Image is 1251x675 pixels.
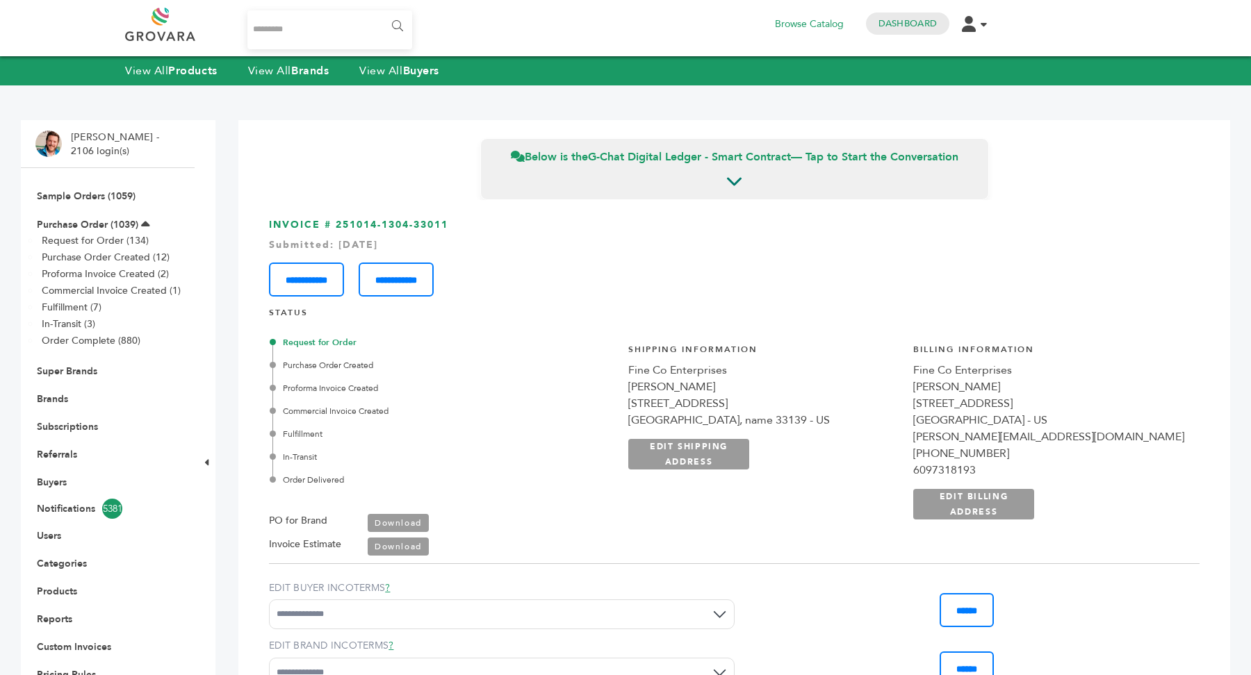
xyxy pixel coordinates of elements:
div: [STREET_ADDRESS] [913,395,1184,412]
a: Reports [37,612,72,626]
div: Request for Order [272,336,595,349]
a: Custom Invoices [37,640,111,653]
a: View AllBrands [248,63,329,78]
div: Order Delivered [272,474,595,486]
a: ? [385,581,390,594]
a: View AllBuyers [359,63,439,78]
a: Browse Catalog [775,17,844,32]
h4: Shipping Information [628,344,899,362]
div: In-Transit [272,451,595,463]
a: In-Transit (3) [42,317,95,331]
a: Dashboard [878,17,937,30]
a: EDIT BILLING ADDRESS [913,489,1034,519]
h4: STATUS [269,307,1200,326]
label: PO for Brand [269,512,327,529]
h3: INVOICE # 251014-1304-33011 [269,218,1200,297]
div: [GEOGRAPHIC_DATA] - US [913,412,1184,428]
strong: Buyers [403,63,439,78]
h4: Billing Information [913,344,1184,362]
div: [GEOGRAPHIC_DATA], name 33139 - US [628,412,899,428]
label: EDIT BUYER INCOTERMS [269,581,735,595]
div: Fine Co Enterprises [628,362,899,378]
a: Users [37,529,61,542]
strong: Products [168,63,217,78]
div: Submitted: [DATE] [269,238,1200,252]
a: View AllProducts [125,63,218,78]
div: [PERSON_NAME][EMAIL_ADDRESS][DOMAIN_NAME] [913,428,1184,445]
a: Products [37,585,77,598]
div: Proforma Invoice Created [272,382,595,394]
a: Sample Orders (1059) [37,190,136,203]
div: Fine Co Enterprises [913,362,1184,378]
strong: Brands [291,63,329,78]
a: Purchase Order Created (12) [42,251,170,264]
div: Fulfillment [272,428,595,440]
input: Search... [247,10,412,49]
a: Order Complete (880) [42,334,140,347]
a: EDIT SHIPPING ADDRESS [628,439,749,469]
a: Purchase Order (1039) [37,218,138,231]
li: [PERSON_NAME] - 2106 login(s) [71,131,163,158]
a: Super Brands [37,365,97,378]
a: Request for Order (134) [42,234,149,247]
a: Proforma Invoice Created (2) [42,267,169,281]
span: 5381 [102,499,122,519]
a: Download [368,514,429,532]
a: Categories [37,557,87,570]
div: Purchase Order Created [272,359,595,372]
a: Buyers [37,476,67,489]
strong: G-Chat Digital Ledger - Smart Contract [588,149,791,165]
label: Invoice Estimate [269,536,341,553]
div: [PERSON_NAME] [628,378,899,395]
span: Below is the — Tap to Start the Conversation [511,149,958,165]
a: Referrals [37,448,77,461]
label: EDIT BRAND INCOTERMS [269,639,735,653]
div: [PHONE_NUMBER] [913,445,1184,462]
div: Commercial Invoice Created [272,405,595,417]
a: Download [368,537,429,556]
a: Brands [37,392,68,406]
a: Subscriptions [37,420,98,433]
a: Commercial Invoice Created (1) [42,284,181,297]
a: ? [389,639,393,652]
div: [PERSON_NAME] [913,378,1184,395]
div: 6097318193 [913,462,1184,478]
a: Notifications5381 [37,499,179,519]
div: [STREET_ADDRESS] [628,395,899,412]
a: Fulfillment (7) [42,301,101,314]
